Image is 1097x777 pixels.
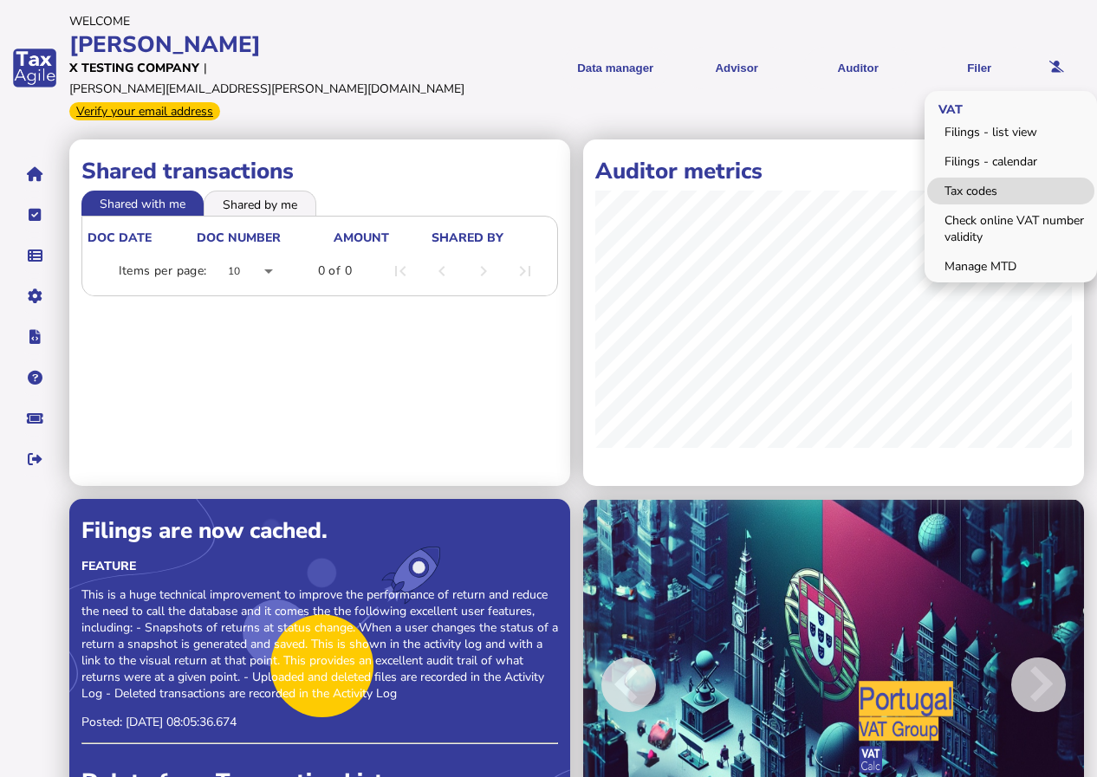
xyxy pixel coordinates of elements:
div: doc date [88,230,152,246]
div: doc number [197,230,331,246]
div: | [204,60,207,76]
h1: Auditor metrics [595,156,1072,186]
div: Feature [81,558,558,574]
div: shared by [432,230,550,246]
li: Shared by me [204,191,316,215]
a: Filings - list view [927,119,1094,146]
div: [PERSON_NAME][EMAIL_ADDRESS][PERSON_NAME][DOMAIN_NAME] [69,81,464,97]
div: [PERSON_NAME] [69,29,517,60]
li: Shared with me [81,191,204,215]
button: Shows a dropdown of Data manager options [561,47,670,89]
a: Manage MTD [927,253,1094,280]
button: Raise a support ticket [16,400,53,437]
h1: Shared transactions [81,156,558,186]
button: Data manager [16,237,53,274]
span: VAT [925,87,971,128]
div: shared by [432,230,503,246]
p: Posted: [DATE] 08:05:36.674 [81,714,558,730]
menu: navigate products [526,47,1034,89]
button: Home [16,156,53,192]
div: 0 of 0 [318,262,352,280]
i: Email needs to be verified [1049,62,1064,73]
div: doc date [88,230,195,246]
button: Help pages [16,359,53,396]
div: Welcome [69,13,517,29]
button: Sign out [16,441,53,477]
p: This is a huge technical improvement to improve the performance of return and reduce the need to ... [81,586,558,702]
button: Shows a dropdown of VAT Advisor options [682,47,791,89]
div: Amount [334,230,389,246]
button: Tasks [16,197,53,233]
div: Filings are now cached. [81,515,558,546]
a: Tax codes [927,178,1094,204]
div: Amount [334,230,430,246]
button: Developer hub links [16,319,53,355]
a: Check online VAT number validity [927,207,1094,250]
button: Auditor [803,47,912,89]
div: doc number [197,230,281,246]
button: Filer [925,47,1034,89]
div: Verify your email address [69,102,220,120]
div: Items per page: [119,262,207,280]
a: Filings - calendar [927,148,1094,175]
div: X Testing Company [69,60,199,76]
button: Manage settings [16,278,53,314]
